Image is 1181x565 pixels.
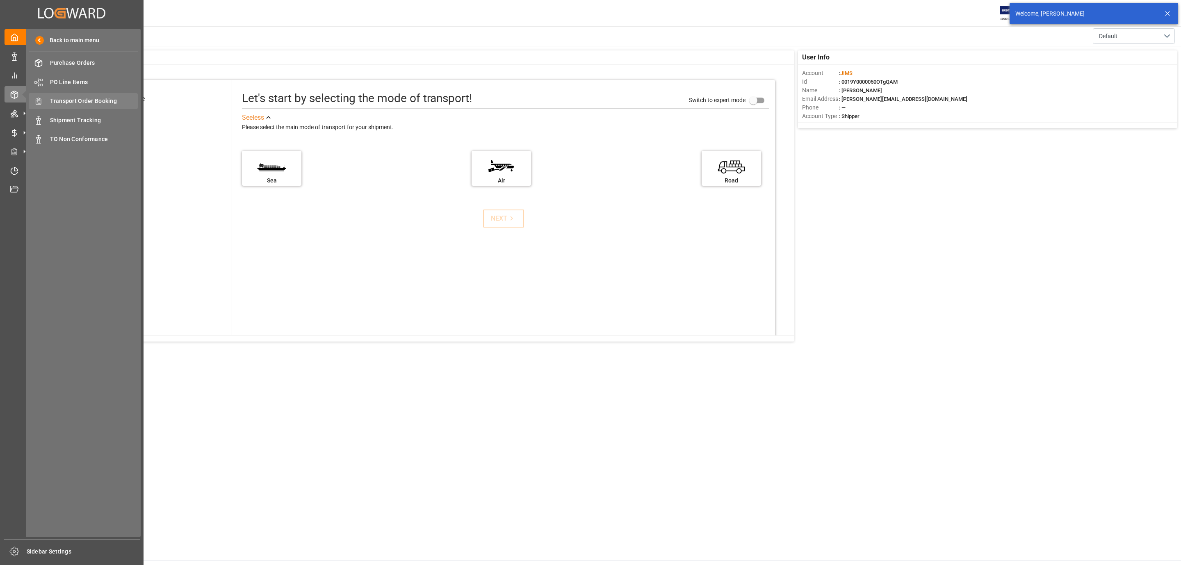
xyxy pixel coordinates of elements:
div: Please select the main mode of transport for your shipment. [242,123,769,132]
span: Phone [802,103,839,112]
span: Name [802,86,839,95]
span: Sidebar Settings [27,547,140,556]
a: Transport Order Booking [29,93,138,109]
a: TO Non Conformance [29,131,138,147]
a: Purchase Orders [29,55,138,71]
div: Select transport mode [81,94,145,104]
span: : Shipper [839,113,860,119]
span: TO Non Conformance [50,135,138,144]
span: Account Type [802,112,839,121]
img: Exertis%20JAM%20-%20Email%20Logo.jpg_1722504956.jpg [1000,6,1028,21]
a: Document Management [5,182,139,198]
span: Email Address [802,95,839,103]
a: Shipment Tracking [29,112,138,128]
a: My Cockpit [5,29,139,45]
span: JIMS [840,70,853,76]
div: Welcome, [PERSON_NAME] [1015,9,1156,18]
div: Air [476,176,527,185]
span: : — [839,105,846,111]
div: NEXT [491,214,516,223]
span: : 0019Y0000050OTgQAM [839,79,898,85]
span: Default [1099,32,1117,41]
span: Shipment Tracking [50,116,138,125]
span: User Info [802,52,830,62]
div: Sea [246,176,297,185]
div: Let's start by selecting the mode of transport! [242,90,472,107]
div: See less [242,113,264,123]
button: open menu [1093,28,1175,44]
span: Transport Order Booking [50,97,138,105]
a: PO Line Items [29,74,138,90]
span: : [PERSON_NAME][EMAIL_ADDRESS][DOMAIN_NAME] [839,96,967,102]
span: Id [802,77,839,86]
a: Data Management [5,48,139,64]
span: Purchase Orders [50,59,138,67]
span: Switch to expert mode [689,97,746,103]
a: My Reports [5,67,139,83]
span: PO Line Items [50,78,138,87]
button: NEXT [483,210,524,228]
div: Road [706,176,757,185]
span: Back to main menu [44,36,99,45]
a: Timeslot Management V2 [5,162,139,178]
span: : [PERSON_NAME] [839,87,882,93]
span: : [839,70,853,76]
span: Account [802,69,839,77]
